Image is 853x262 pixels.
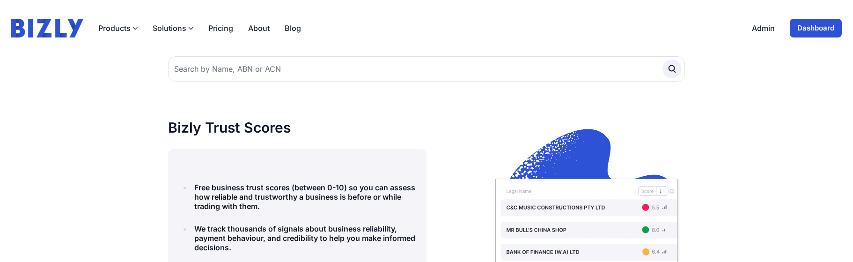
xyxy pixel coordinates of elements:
a: Admin [752,22,775,34]
a: Dashboard [790,19,842,37]
h4: We track thousands of signals about business reliability, payment behaviour, and credibility to h... [194,224,415,252]
a: About [248,22,270,34]
h1: Bizly Trust Scores [168,119,426,137]
button: Solutions [153,22,193,34]
input: Search by Name, ABN or ACN [168,56,685,82]
button: Products [98,22,138,34]
a: Pricing [208,22,233,34]
a: Blog [285,22,301,34]
h4: Free business trust scores (between 0-10) so you can assess how reliable and trustworthy a busine... [194,183,415,211]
